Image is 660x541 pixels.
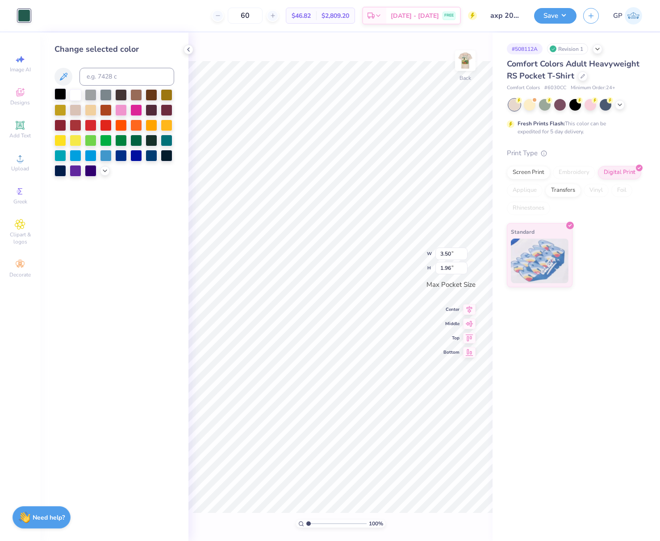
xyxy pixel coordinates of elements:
a: GP [613,7,642,25]
div: Applique [507,184,543,197]
span: 100 % [369,520,383,528]
div: Digital Print [598,166,641,179]
div: Revision 1 [547,43,588,54]
span: [DATE] - [DATE] [391,11,439,21]
img: Standard [511,239,568,283]
span: $2,809.20 [322,11,349,21]
span: Bottom [443,349,459,355]
div: Transfers [545,184,581,197]
span: Top [443,335,459,341]
span: FREE [444,12,454,19]
div: Back [459,74,471,82]
span: # 6030CC [544,84,566,92]
img: Germaine Penalosa [625,7,642,25]
strong: Need help? [33,513,65,522]
div: Rhinestones [507,202,550,215]
span: Standard [511,227,535,236]
span: Comfort Colors [507,84,540,92]
span: Add Text [9,132,31,139]
div: Print Type [507,148,642,158]
span: $46.82 [292,11,311,21]
strong: Fresh Prints Flash: [518,120,565,127]
input: – – [228,8,263,24]
span: Designs [10,99,30,106]
span: Clipart & logos [4,231,36,245]
div: Embroidery [553,166,595,179]
div: Screen Print [507,166,550,179]
span: Comfort Colors Adult Heavyweight RS Pocket T-Shirt [507,58,639,81]
span: Greek [13,198,27,205]
div: This color can be expedited for 5 day delivery. [518,120,627,136]
div: Change selected color [54,43,174,55]
input: Untitled Design [484,7,527,25]
button: Save [534,8,576,24]
input: e.g. 7428 c [79,68,174,86]
div: # 508112A [507,43,543,54]
span: Minimum Order: 24 + [571,84,615,92]
img: Back [456,52,474,70]
span: Image AI [10,66,31,73]
div: Vinyl [584,184,609,197]
span: Upload [11,165,29,172]
div: Foil [611,184,632,197]
span: Decorate [9,271,31,278]
span: Middle [443,321,459,327]
span: GP [613,11,622,21]
span: Center [443,306,459,313]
